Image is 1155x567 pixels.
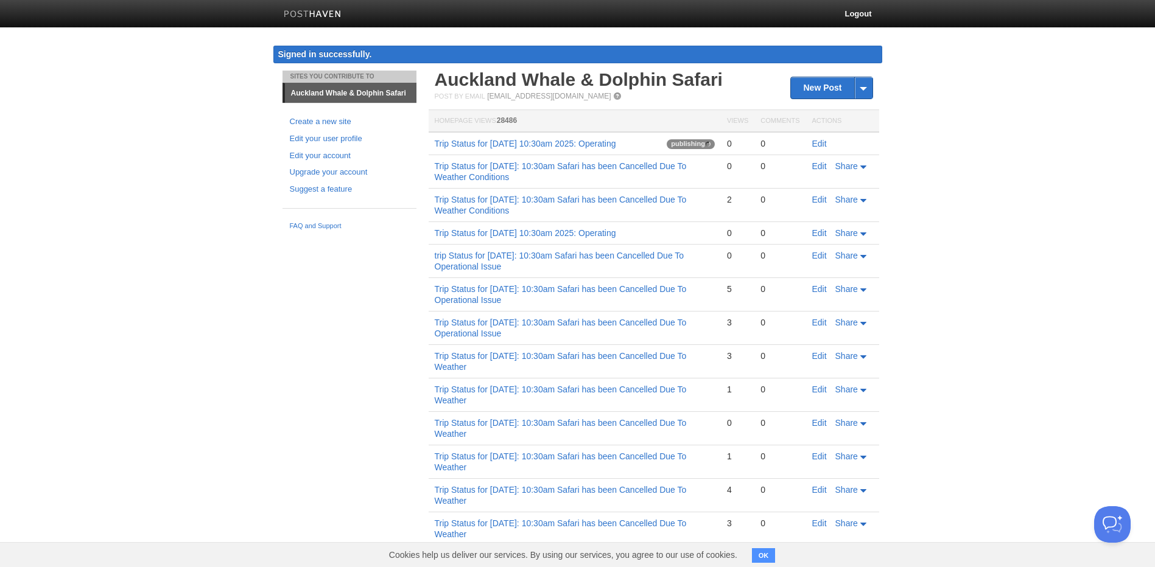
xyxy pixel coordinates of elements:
[727,384,748,395] div: 1
[290,166,409,179] a: Upgrade your account
[435,318,687,338] a: Trip Status for [DATE]: 10:30am Safari has been Cancelled Due To Operational Issue
[284,10,342,19] img: Posthaven-bar
[1094,506,1131,543] iframe: Help Scout Beacon - Open
[727,518,748,529] div: 3
[812,451,827,461] a: Edit
[812,351,827,361] a: Edit
[835,451,858,461] span: Share
[667,139,715,149] span: publishing
[727,138,748,149] div: 0
[835,228,858,238] span: Share
[760,138,799,149] div: 0
[812,284,827,294] a: Edit
[760,417,799,428] div: 0
[290,150,409,162] a: Edit your account
[727,484,748,495] div: 4
[283,71,416,83] li: Sites You Contribute To
[760,283,799,294] div: 0
[435,195,687,215] a: Trip Status for [DATE]: 10:30am Safari has been Cancelled Due To Weather Conditions
[835,384,858,394] span: Share
[812,161,827,171] a: Edit
[835,351,858,361] span: Share
[727,228,748,238] div: 0
[835,161,858,171] span: Share
[435,384,687,405] a: Trip Status for [DATE]: 10:30am Safari has been Cancelled Due To Weather
[285,83,416,103] a: Auckland Whale & Dolphin Safari
[760,350,799,361] div: 0
[812,418,827,428] a: Edit
[727,283,748,294] div: 5
[273,46,882,63] div: Signed in successfully.
[435,485,687,506] a: Trip Status for [DATE]: 10:30am Safari has been Cancelled Due To Weather
[812,518,827,528] a: Edit
[727,161,748,172] div: 0
[435,92,485,100] span: Post by Email
[760,228,799,238] div: 0
[727,417,748,428] div: 0
[760,384,799,395] div: 0
[435,228,616,238] a: Trip Status for [DATE] 10:30am 2025: Operating
[835,485,858,495] span: Share
[760,518,799,529] div: 0
[760,161,799,172] div: 0
[835,195,858,204] span: Share
[760,451,799,462] div: 0
[835,318,858,327] span: Share
[290,183,409,196] a: Suggest a feature
[727,350,748,361] div: 3
[835,418,858,428] span: Share
[721,110,754,133] th: Views
[497,116,517,125] span: 28486
[435,161,687,182] a: Trip Status for [DATE]: 10:30am Safari has been Cancelled Due To Weather Conditions
[487,92,611,100] a: [EMAIL_ADDRESS][DOMAIN_NAME]
[290,221,409,232] a: FAQ and Support
[806,110,879,133] th: Actions
[760,250,799,261] div: 0
[752,548,776,563] button: OK
[812,318,827,327] a: Edit
[812,228,827,238] a: Edit
[727,317,748,328] div: 3
[760,194,799,205] div: 0
[435,351,687,372] a: Trip Status for [DATE]: 10:30am Safari has been Cancelled Due To Weather
[812,195,827,204] a: Edit
[760,317,799,328] div: 0
[727,250,748,261] div: 0
[435,451,687,472] a: Trip Status for [DATE]: 10:30am Safari has been Cancelled Due To Weather
[290,116,409,128] a: Create a new site
[290,133,409,145] a: Edit your user profile
[727,194,748,205] div: 2
[754,110,806,133] th: Comments
[435,139,616,148] a: Trip Status for [DATE] 10:30am 2025: Operating
[706,142,711,147] img: loading-tiny-gray.gif
[812,139,827,148] a: Edit
[435,69,723,89] a: Auckland Whale & Dolphin Safari
[791,77,872,99] a: New Post
[812,251,827,260] a: Edit
[435,518,687,539] a: Trip Status for [DATE]: 10:30am Safari has been Cancelled Due To Weather
[835,518,858,528] span: Share
[435,284,687,305] a: Trip Status for [DATE]: 10:30am Safari has been Cancelled Due To Operational Issue
[812,384,827,394] a: Edit
[435,418,687,439] a: Trip Status for [DATE]: 10:30am Safari has been Cancelled Due To Weather
[760,484,799,495] div: 0
[377,543,750,567] span: Cookies help us deliver our services. By using our services, you agree to our use of cookies.
[835,284,858,294] span: Share
[435,251,684,271] a: trip Status for [DATE]: 10:30am Safari has been Cancelled Due To Operational Issue
[727,451,748,462] div: 1
[835,251,858,260] span: Share
[812,485,827,495] a: Edit
[429,110,721,133] th: Homepage Views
